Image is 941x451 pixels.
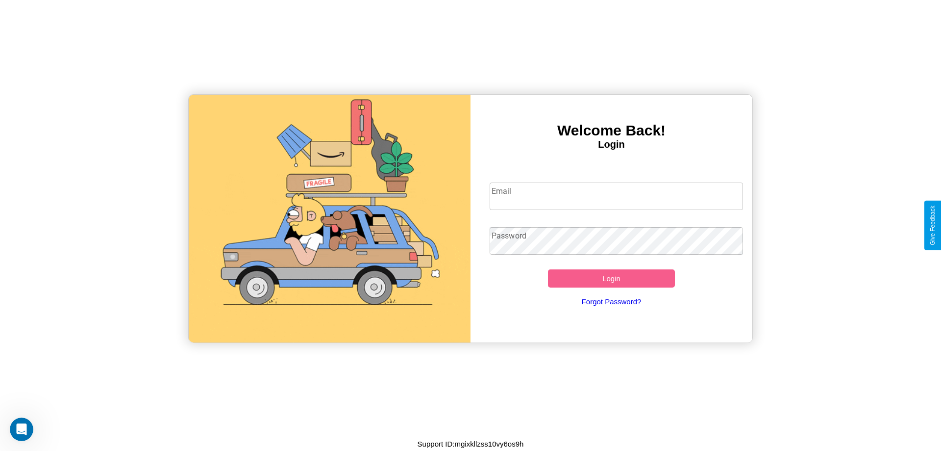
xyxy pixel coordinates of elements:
h3: Welcome Back! [470,122,752,139]
iframe: Intercom live chat [10,418,33,441]
div: Give Feedback [929,206,936,245]
h4: Login [470,139,752,150]
a: Forgot Password? [485,288,739,316]
img: gif [189,95,470,343]
p: Support ID: mgixkllzss10vy6os9h [418,437,524,451]
button: Login [548,269,675,288]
